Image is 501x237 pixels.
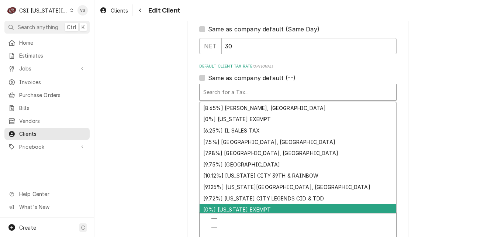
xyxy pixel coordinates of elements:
div: [6.25%] IL SALES TAX [200,125,396,136]
div: Default Client Invoice Payment Terms [199,15,397,54]
span: Clients [19,130,86,138]
label: Same as company default (--) [208,73,296,82]
div: — [211,223,217,232]
label: Same as company default (Same Day) [208,25,319,34]
div: CSI Kansas City's Avatar [7,5,17,16]
div: [8.65%] [PERSON_NAME], [GEOGRAPHIC_DATA] [200,102,396,114]
span: Ctrl [67,23,76,31]
div: [7.5%] [GEOGRAPHIC_DATA], [GEOGRAPHIC_DATA] [200,136,396,148]
span: Bills [19,104,86,112]
div: CSI [US_STATE][GEOGRAPHIC_DATA] [19,7,68,14]
div: [9.75%] [GEOGRAPHIC_DATA] [200,159,396,170]
div: — [211,214,217,223]
div: VS [77,5,88,16]
span: Create [19,224,36,231]
div: Vicky Stuesse's Avatar [77,5,88,16]
span: Home [19,39,86,47]
span: Pricebook [19,143,75,151]
span: Jobs [19,65,75,72]
span: C [81,224,85,231]
div: [0%] [US_STATE] EXEMPT [200,204,396,216]
span: Invoices [19,78,86,86]
div: C [7,5,17,16]
a: Clients [4,128,90,140]
a: Clients [97,4,131,17]
a: Purchase Orders [4,89,90,101]
div: [9.72%] [US_STATE] CITY LEGENDS CID & TDD [200,193,396,204]
a: Bills [4,102,90,114]
button: Search anythingCtrlK [4,21,90,34]
a: Go to Help Center [4,188,90,200]
a: Go to Pricebook [4,141,90,153]
div: Default Client Tax Rate [199,63,397,101]
div: NET [199,38,221,54]
a: Go to Jobs [4,62,90,75]
div: [7.98%] [GEOGRAPHIC_DATA], [GEOGRAPHIC_DATA] [200,147,396,159]
span: Clients [111,7,128,14]
a: Invoices [4,76,90,88]
a: Estimates [4,49,90,62]
label: Default Client Tax Rate [199,63,397,69]
span: Search anything [18,23,58,31]
span: What's New [19,203,85,211]
div: Reminders [211,206,239,232]
button: Navigate back [134,4,146,16]
span: (optional) [252,64,273,68]
a: Go to What's New [4,201,90,213]
span: Edit Client [146,6,180,16]
span: Vendors [19,117,86,125]
div: [9.125%] [US_STATE][GEOGRAPHIC_DATA], [GEOGRAPHIC_DATA] [200,181,396,193]
span: Help Center [19,190,85,198]
span: Estimates [19,52,86,59]
a: Home [4,37,90,49]
div: [0%] [US_STATE] EXEMPT [200,114,396,125]
span: K [82,23,85,31]
div: [10.12%] [US_STATE] CITY 39TH & RAINBOW [200,170,396,182]
a: Vendors [4,115,90,127]
span: Purchase Orders [19,91,86,99]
